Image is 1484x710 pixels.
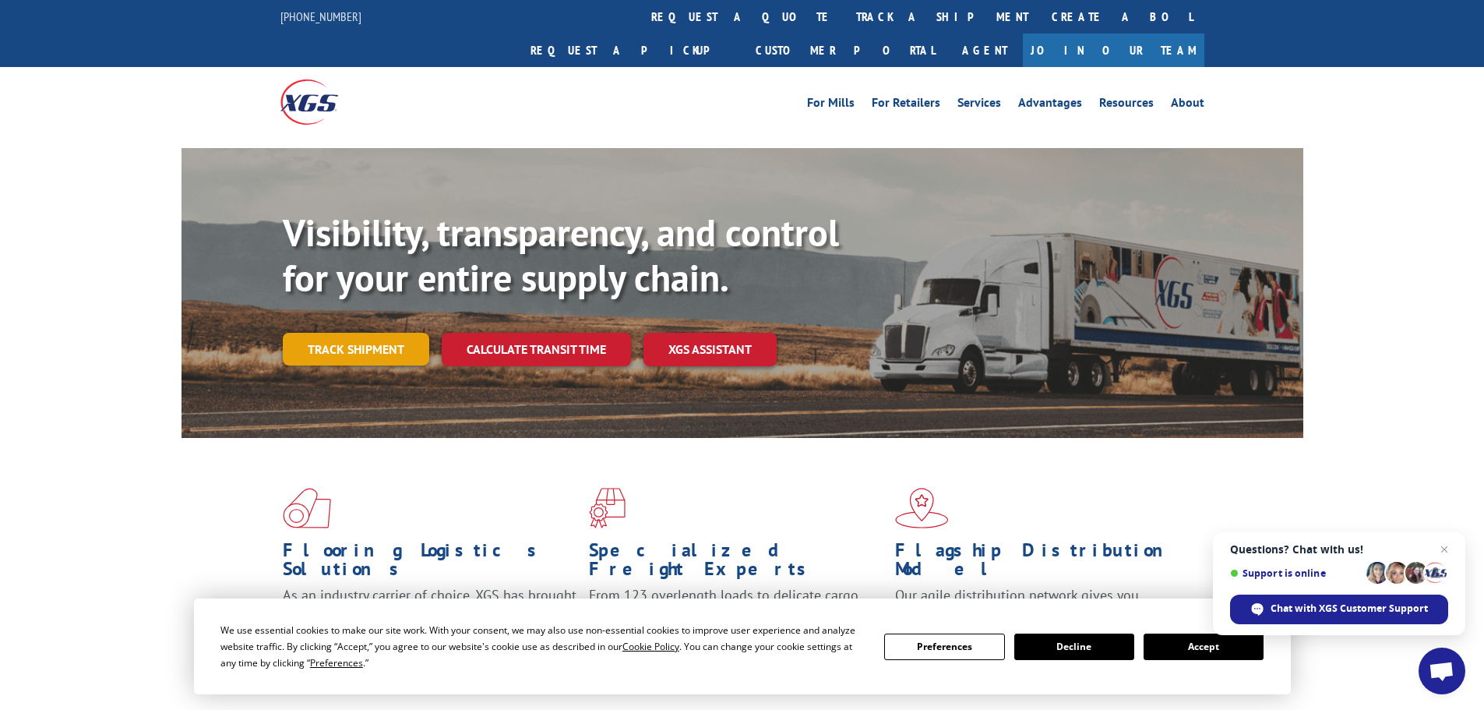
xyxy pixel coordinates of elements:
h1: Flooring Logistics Solutions [283,541,577,586]
span: Cookie Policy [622,640,679,653]
img: xgs-icon-focused-on-flooring-red [589,488,626,528]
a: For Retailers [872,97,940,114]
a: Track shipment [283,333,429,366]
button: Decline [1014,634,1134,660]
h1: Flagship Distribution Model [895,541,1190,586]
a: Calculate transit time [442,333,631,366]
span: Questions? Chat with us! [1230,543,1448,556]
a: XGS ASSISTANT [643,333,777,366]
a: Services [957,97,1001,114]
a: Request a pickup [519,34,744,67]
span: As an industry carrier of choice, XGS has brought innovation and dedication to flooring logistics... [283,586,576,641]
button: Preferences [884,634,1004,660]
span: Chat with XGS Customer Support [1230,595,1448,624]
div: Cookie Consent Prompt [194,599,1291,694]
a: Resources [1099,97,1154,114]
a: Agent [946,34,1023,67]
a: For Mills [807,97,855,114]
a: Advantages [1018,97,1082,114]
span: Preferences [310,656,363,669]
span: Support is online [1230,567,1361,579]
span: Chat with XGS Customer Support [1271,602,1428,616]
img: xgs-icon-flagship-distribution-model-red [895,488,949,528]
h1: Specialized Freight Experts [589,541,883,586]
a: [PHONE_NUMBER] [280,9,361,24]
span: Our agile distribution network gives you nationwide inventory management on demand. [895,586,1182,623]
a: Open chat [1419,648,1465,694]
img: xgs-icon-total-supply-chain-intelligence-red [283,488,331,528]
a: Customer Portal [744,34,946,67]
b: Visibility, transparency, and control for your entire supply chain. [283,208,839,302]
div: We use essential cookies to make our site work. With your consent, we may also use non-essential ... [220,622,865,671]
p: From 123 overlength loads to delicate cargo, our experienced staff knows the best way to move you... [589,586,883,655]
a: Join Our Team [1023,34,1204,67]
a: About [1171,97,1204,114]
button: Accept [1144,634,1264,660]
